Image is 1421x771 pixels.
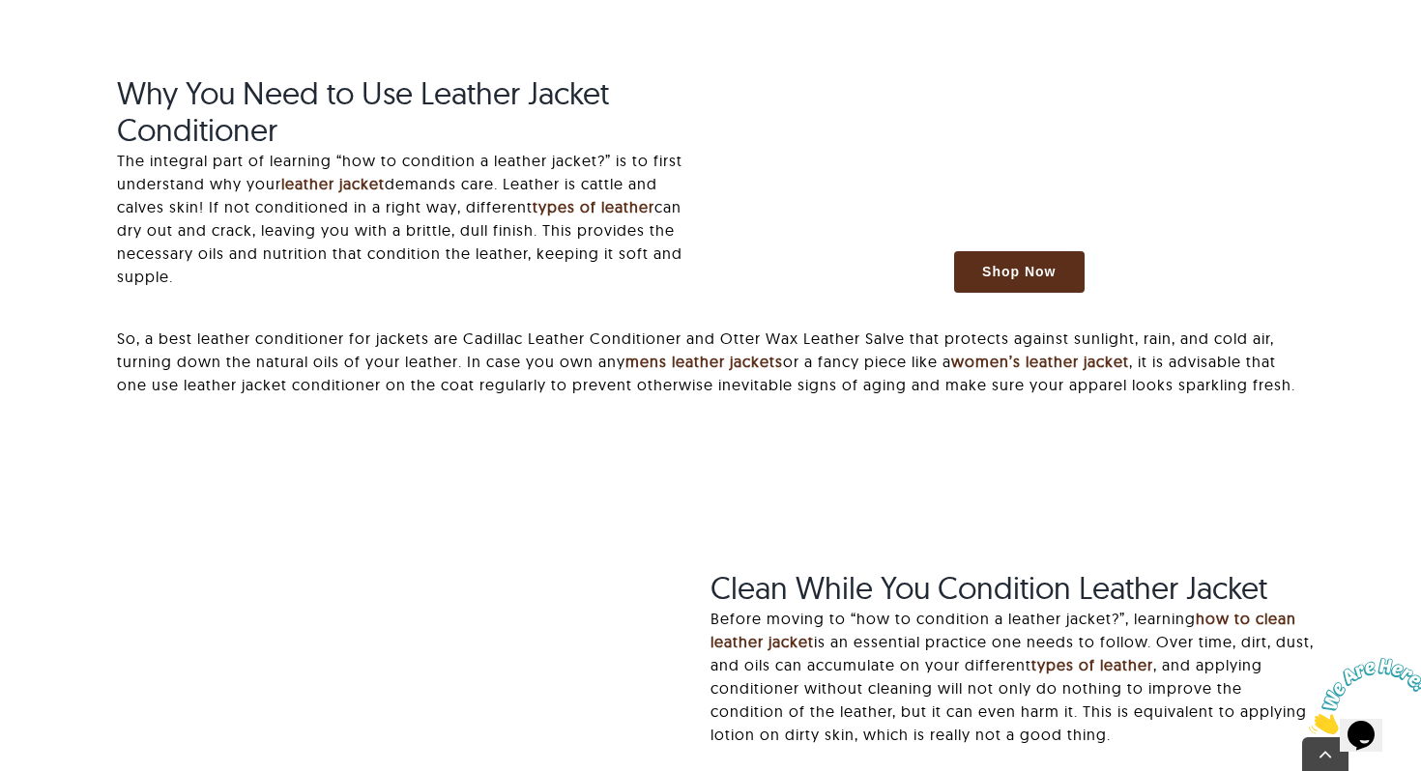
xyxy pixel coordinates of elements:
a: types of leather [533,197,654,216]
a: leather jacket [281,174,385,193]
p: The integral part of learning “how to condition a leather jacket?” is to first understand why you... [117,149,687,288]
a: how to clean leather jacket [710,609,1296,651]
a: Shop Now [954,251,1084,293]
p: So, a best leather conditioner for jackets are Cadillac Leather Conditioner and Otter Wax Leather... [117,327,1304,396]
a: women’s leather jacket [951,352,1129,371]
a: types of leather [1031,655,1153,674]
img: how-to-style-bomber-jacket-blog-desktop [735,89,1305,238]
span: Why You Need to Use Leather Jacket Conditioner [117,73,609,149]
span: Clean While You Condition Leather Jacket [710,568,1267,607]
a: mens leather jackets [625,352,783,371]
p: Before moving to “how to condition a leather jacket?”, learning is an essential practice one need... [710,607,1314,746]
iframe: chat widget [1301,650,1421,742]
img: Chat attention grabber [8,8,128,84]
span: Shop Now [982,264,1056,280]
